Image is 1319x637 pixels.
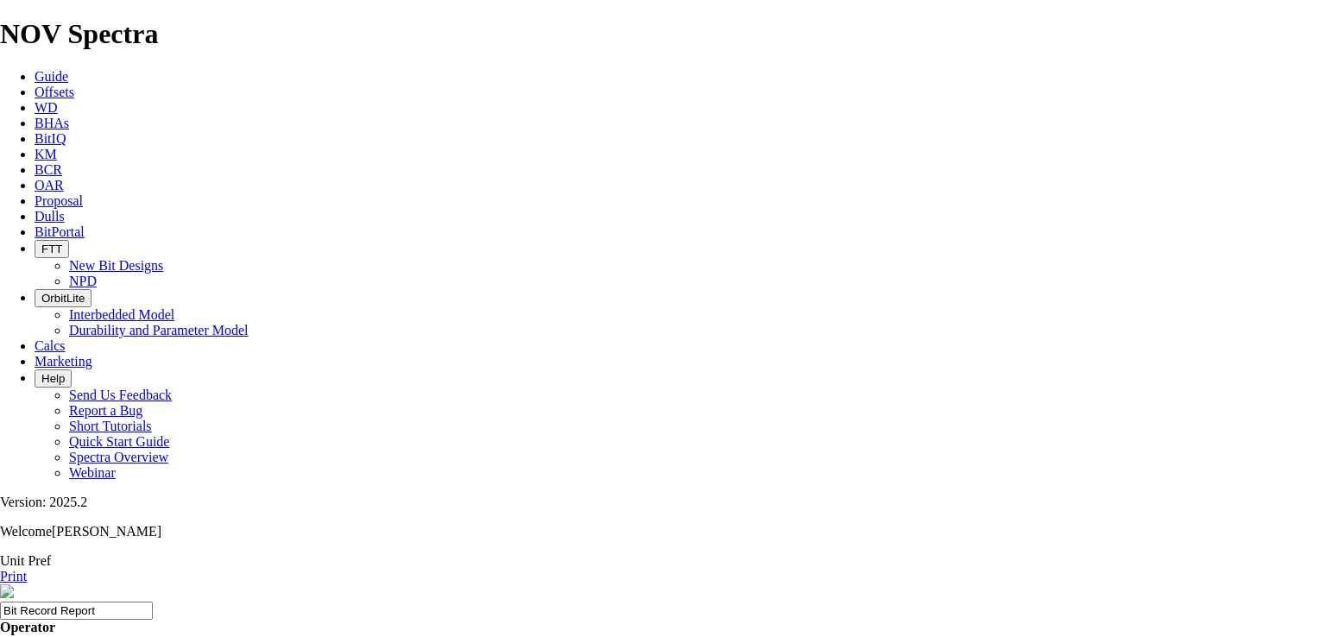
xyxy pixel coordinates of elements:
[35,209,65,224] a: Dulls
[35,69,68,84] a: Guide
[35,240,69,258] button: FTT
[35,289,92,307] button: OrbitLite
[69,258,163,273] a: New Bit Designs
[35,354,92,369] a: Marketing
[35,224,85,239] a: BitPortal
[69,450,168,464] a: Spectra Overview
[41,243,62,255] span: FTT
[69,307,174,322] a: Interbedded Model
[35,369,72,388] button: Help
[69,419,152,433] a: Short Tutorials
[35,116,69,130] a: BHAs
[69,465,116,480] a: Webinar
[35,131,66,146] a: BitIQ
[69,434,169,449] a: Quick Start Guide
[35,147,57,161] a: KM
[52,524,161,539] span: [PERSON_NAME]
[69,403,142,418] a: Report a Bug
[35,338,66,353] a: Calcs
[35,100,58,115] a: WD
[69,274,97,288] a: NPD
[35,85,74,99] a: Offsets
[41,372,65,385] span: Help
[69,388,172,402] a: Send Us Feedback
[35,178,64,192] a: OAR
[41,292,85,305] span: OrbitLite
[35,193,83,208] a: Proposal
[69,323,249,337] a: Durability and Parameter Model
[35,162,62,177] a: BCR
